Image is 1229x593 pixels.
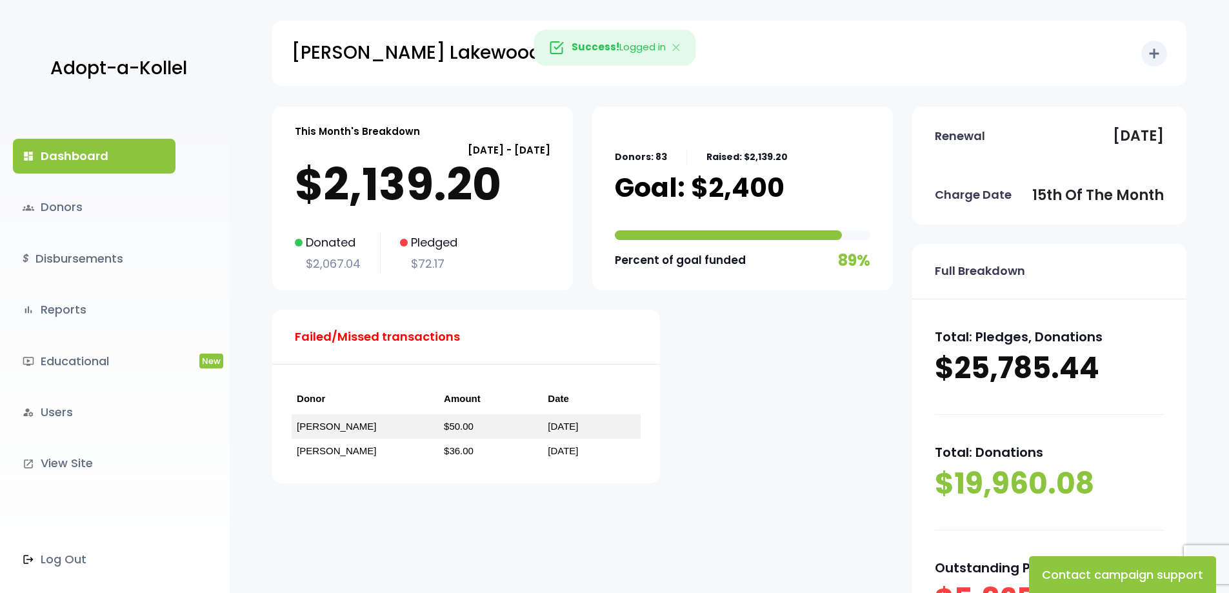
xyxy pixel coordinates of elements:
i: bar_chart [23,304,34,316]
i: manage_accounts [23,407,34,418]
a: dashboardDashboard [13,139,175,174]
p: Total: Pledges, Donations [935,325,1164,348]
strong: Success! [572,40,619,54]
p: Failed/Missed transactions [295,327,460,347]
a: $36.00 [444,445,474,456]
div: Logged in [534,30,695,66]
a: $Disbursements [13,241,175,276]
p: Donors: 83 [615,149,667,165]
a: [PERSON_NAME] [297,421,376,432]
a: [DATE] [548,445,578,456]
a: manage_accountsUsers [13,395,175,430]
i: add [1146,46,1162,61]
a: Adopt-a-Kollel [44,37,187,100]
p: $72.17 [400,254,457,274]
p: $25,785.44 [935,348,1164,388]
i: launch [23,458,34,470]
p: [DATE] - [DATE] [295,141,550,159]
button: Contact campaign support [1029,556,1216,593]
button: Close [658,30,695,65]
p: 89% [838,246,870,274]
p: Total: Donations [935,441,1164,464]
a: Log Out [13,542,175,577]
p: $2,067.04 [295,254,361,274]
p: Adopt-a-Kollel [50,52,187,85]
p: This Month's Breakdown [295,123,420,140]
p: $2,139.20 [295,159,550,210]
i: dashboard [23,150,34,162]
th: Date [543,384,641,414]
a: launchView Site [13,446,175,481]
span: New [199,354,223,368]
p: [PERSON_NAME] Lakewood [292,37,541,69]
p: $19,960.08 [935,464,1164,504]
button: add [1141,41,1167,66]
p: Outstanding Pledges [935,556,1164,579]
p: Donated [295,232,361,253]
p: 15th of the month [1032,183,1164,208]
p: Percent of goal funded [615,250,746,270]
a: $50.00 [444,421,474,432]
a: bar_chartReports [13,292,175,327]
i: $ [23,250,29,268]
span: groups [23,202,34,214]
a: [DATE] [548,421,578,432]
a: [PERSON_NAME] [297,445,376,456]
p: Full Breakdown [935,261,1025,281]
i: ondemand_video [23,356,34,367]
p: Renewal [935,126,985,146]
p: Pledged [400,232,457,253]
p: Raised: $2,139.20 [706,149,788,165]
th: Donor [292,384,439,414]
p: [DATE] [1113,123,1164,149]
th: Amount [439,384,543,414]
a: ondemand_videoEducationalNew [13,344,175,379]
p: Goal: $2,400 [615,172,784,204]
p: Charge Date [935,185,1012,205]
a: groupsDonors [13,190,175,225]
